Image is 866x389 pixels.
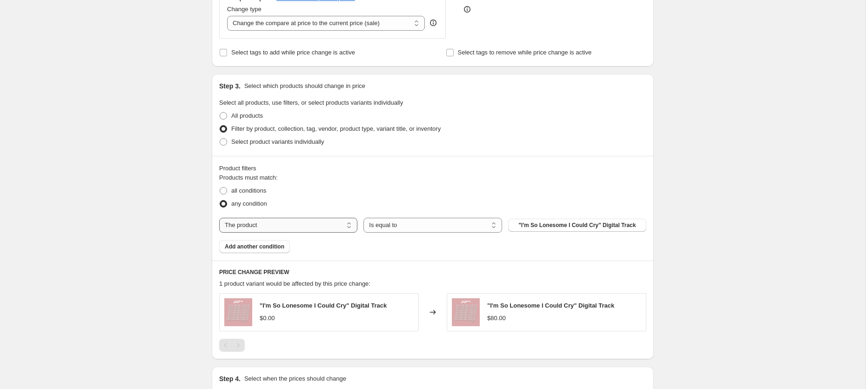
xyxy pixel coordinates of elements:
[219,374,241,383] h2: Step 4.
[231,125,441,132] span: Filter by product, collection, tag, vendor, product type, variant title, or inventory
[225,243,284,250] span: Add another condition
[244,81,365,91] p: Select which products should change in price
[260,302,387,309] span: "I'm So Lonesome I Could Cry" Digital Track
[487,302,614,309] span: "I'm So Lonesome I Could Cry" Digital Track
[219,339,245,352] nav: Pagination
[458,49,592,56] span: Select tags to remove while price change is active
[219,164,646,173] div: Product filters
[219,174,278,181] span: Products must match:
[219,280,370,287] span: 1 product variant would be affected by this price change:
[508,219,646,232] button: "I'm So Lonesome I Could Cry" Digital Track
[231,112,263,119] span: All products
[219,240,290,253] button: Add another condition
[260,314,275,323] div: $0.00
[227,6,262,13] span: Change type
[219,99,403,106] span: Select all products, use filters, or select products variants individually
[429,18,438,27] div: help
[244,374,346,383] p: Select when the prices should change
[231,200,267,207] span: any condition
[224,298,252,326] img: SaraEvans-_I_mSoLonesonICouldCry_CoverArt_80x.png
[518,221,636,229] span: "I'm So Lonesome I Could Cry" Digital Track
[231,49,355,56] span: Select tags to add while price change is active
[231,187,266,194] span: all conditions
[452,298,480,326] img: SaraEvans-_I_mSoLonesonICouldCry_CoverArt_80x.png
[219,81,241,91] h2: Step 3.
[219,268,646,276] h6: PRICE CHANGE PREVIEW
[231,138,324,145] span: Select product variants individually
[487,314,506,323] div: $80.00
